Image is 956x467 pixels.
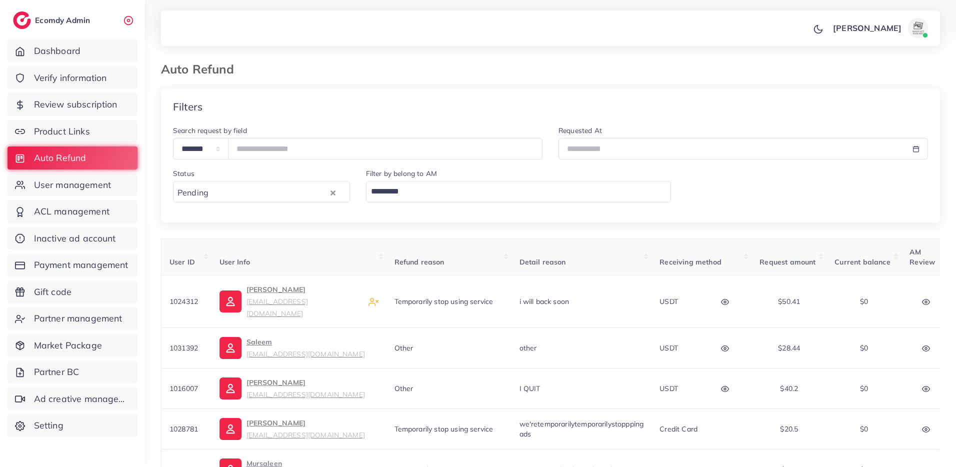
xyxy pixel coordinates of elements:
input: Search for option [367,183,665,200]
span: Payment management [34,258,128,271]
a: Verify information [7,66,137,89]
span: i will back soon [519,297,569,306]
span: $40.2 [780,384,798,393]
small: [EMAIL_ADDRESS][DOMAIN_NAME] [246,390,365,398]
a: Gift code [7,280,137,303]
a: Saleem[EMAIL_ADDRESS][DOMAIN_NAME] [219,336,365,360]
a: User management [7,173,137,196]
span: Temporarily stop using service [394,424,493,433]
span: Product Links [34,125,90,138]
span: other [519,343,537,352]
a: [PERSON_NAME]avatar [827,18,932,38]
p: USDT [659,382,678,394]
a: [PERSON_NAME][EMAIL_ADDRESS][DOMAIN_NAME] [219,283,360,319]
span: User management [34,178,111,191]
span: Other [394,343,413,352]
span: Pending [175,185,210,200]
a: [PERSON_NAME][EMAIL_ADDRESS][DOMAIN_NAME] [219,376,365,400]
a: Setting [7,414,137,437]
span: User ID [169,257,195,266]
span: $28.44 [778,343,800,352]
span: Other [394,384,413,393]
span: ACL management [34,205,109,218]
span: Auto Refund [34,151,86,164]
span: Verify information [34,71,107,84]
span: 1024312 [169,297,198,306]
span: $0 [860,343,868,352]
span: User Info [219,257,250,266]
a: logoEcomdy Admin [13,11,92,29]
a: Payment management [7,253,137,276]
span: AM Review [909,247,935,266]
img: ic-user-info.36bf1079.svg [219,337,241,359]
p: [PERSON_NAME] [246,376,365,400]
span: $50.41 [778,297,800,306]
span: Review subscription [34,98,117,111]
span: we'retemporarilytemporarilystoppping ads [519,419,644,438]
a: Product Links [7,120,137,143]
img: logo [13,11,31,29]
a: ACL management [7,200,137,223]
span: Receiving method [659,257,721,266]
img: ic-user-info.36bf1079.svg [219,377,241,399]
span: $0 [860,424,868,433]
span: I QUIT [519,384,540,393]
p: USDT [659,342,678,354]
span: Detail reason [519,257,566,266]
span: Inactive ad account [34,232,116,245]
button: Clear Selected [330,186,335,198]
div: Search for option [366,181,671,202]
span: Ad creative management [34,392,130,405]
a: Market Package [7,334,137,357]
span: Gift code [34,285,71,298]
label: Filter by belong to AM [366,168,437,178]
h4: Filters [173,100,202,113]
input: Search for option [211,183,327,200]
a: Partner management [7,307,137,330]
small: [EMAIL_ADDRESS][DOMAIN_NAME] [246,297,308,317]
a: Ad creative management [7,387,137,410]
a: [PERSON_NAME][EMAIL_ADDRESS][DOMAIN_NAME] [219,417,365,441]
span: 1031392 [169,343,198,352]
p: USDT [659,295,678,307]
p: Credit card [659,423,697,435]
p: [PERSON_NAME] [833,22,901,34]
a: Dashboard [7,39,137,62]
span: 1028781 [169,424,198,433]
label: Status [173,168,194,178]
span: Partner BC [34,365,79,378]
h3: Auto Refund [161,62,242,76]
h2: Ecomdy Admin [35,15,92,25]
span: Request amount [759,257,815,266]
span: $0 [860,297,868,306]
label: Requested At [558,125,602,135]
small: [EMAIL_ADDRESS][DOMAIN_NAME] [246,349,365,358]
span: $0 [860,384,868,393]
p: [PERSON_NAME] [246,283,360,319]
a: Review subscription [7,93,137,116]
a: Partner BC [7,360,137,383]
span: Market Package [34,339,102,352]
small: [EMAIL_ADDRESS][DOMAIN_NAME] [246,430,365,439]
span: Refund reason [394,257,444,266]
div: Search for option [173,181,350,202]
span: Partner management [34,312,122,325]
span: Temporarily stop using service [394,297,493,306]
a: Inactive ad account [7,227,137,250]
p: Saleem [246,336,365,360]
img: avatar [908,18,928,38]
a: Auto Refund [7,146,137,169]
span: Setting [34,419,63,432]
p: [PERSON_NAME] [246,417,365,441]
span: Dashboard [34,44,80,57]
span: $20.5 [780,424,798,433]
label: Search request by field [173,125,247,135]
img: ic-user-info.36bf1079.svg [219,290,241,312]
span: Current balance [834,257,890,266]
img: ic-user-info.36bf1079.svg [219,418,241,440]
span: 1016007 [169,384,198,393]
